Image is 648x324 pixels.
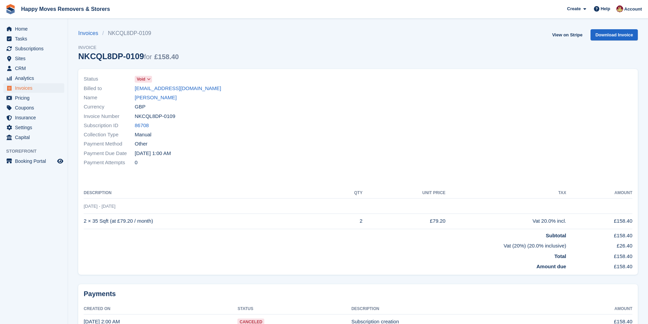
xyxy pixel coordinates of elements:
span: Currency [84,103,135,111]
span: NKCQL8DP-0109 [135,113,175,120]
span: GBP [135,103,146,111]
td: £26.40 [566,239,632,250]
a: Happy Moves Removers & Storers [18,3,113,15]
a: menu [3,44,64,53]
span: Invoice [78,44,179,51]
a: menu [3,54,64,63]
span: Manual [135,131,151,139]
a: menu [3,73,64,83]
th: Amount [554,304,632,314]
span: Invoice Number [84,113,135,120]
span: Payment Method [84,140,135,148]
span: Help [601,5,610,12]
th: Description [351,304,554,314]
span: Collection Type [84,131,135,139]
span: Insurance [15,113,56,122]
span: Invoices [15,83,56,93]
span: for [144,53,152,61]
a: menu [3,34,64,44]
a: menu [3,64,64,73]
span: Payment Due Date [84,150,135,157]
a: View on Stripe [549,29,585,40]
h2: Payments [84,290,632,298]
img: Steven Fry [616,5,623,12]
a: [EMAIL_ADDRESS][DOMAIN_NAME] [135,85,221,92]
span: Status [84,75,135,83]
a: menu [3,93,64,103]
td: £79.20 [363,214,446,229]
th: QTY [332,188,362,199]
a: Download Invoice [591,29,638,40]
img: stora-icon-8386f47178a22dfd0bd8f6a31ec36ba5ce8667c1dd55bd0f319d3a0aa187defe.svg [5,4,16,14]
a: 86708 [135,122,149,130]
a: menu [3,113,64,122]
span: Name [84,94,135,102]
span: Pricing [15,93,56,103]
a: menu [3,156,64,166]
a: [PERSON_NAME] [135,94,177,102]
th: Amount [566,188,632,199]
a: menu [3,103,64,113]
span: Subscriptions [15,44,56,53]
td: £158.40 [566,214,632,229]
td: £158.40 [566,229,632,239]
td: £158.40 [566,250,632,260]
span: 0 [135,159,137,167]
div: Vat 20.0% incl. [446,217,566,225]
span: Settings [15,123,56,132]
span: £158.40 [154,53,179,61]
a: menu [3,24,64,34]
a: menu [3,83,64,93]
span: Storefront [6,148,68,155]
span: Booking Portal [15,156,56,166]
a: menu [3,123,64,132]
th: Created On [84,304,237,314]
span: Create [567,5,581,12]
td: 2 × 35 Sqft (at £79.20 / month) [84,214,332,229]
th: Description [84,188,332,199]
span: Other [135,140,148,148]
a: Preview store [56,157,64,165]
span: Capital [15,133,56,142]
span: Billed to [84,85,135,92]
span: Subscription ID [84,122,135,130]
span: Analytics [15,73,56,83]
span: CRM [15,64,56,73]
th: Unit Price [363,188,446,199]
div: NKCQL8DP-0109 [78,52,179,61]
span: Coupons [15,103,56,113]
span: [DATE] - [DATE] [84,204,115,209]
strong: Subtotal [546,233,566,238]
nav: breadcrumbs [78,29,179,37]
a: menu [3,133,64,142]
strong: Amount due [536,263,566,269]
th: Tax [446,188,566,199]
td: Vat (20%) (20.0% inclusive) [84,239,566,250]
span: Payment Attempts [84,159,135,167]
td: £158.40 [566,260,632,271]
td: 2 [332,214,362,229]
span: Home [15,24,56,34]
span: Tasks [15,34,56,44]
span: Sites [15,54,56,63]
th: Status [237,304,351,314]
strong: Total [554,253,566,259]
span: Void [137,76,145,82]
time: 2025-06-15 00:00:00 UTC [135,150,171,157]
a: Void [135,75,152,83]
a: Invoices [78,29,102,37]
span: Account [624,6,642,13]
